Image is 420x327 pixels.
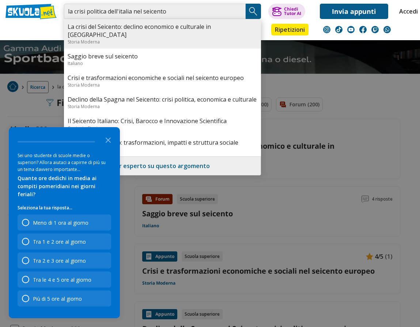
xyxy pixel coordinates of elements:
[33,257,86,264] div: Tra 2 e 3 ore al giorno
[79,162,210,170] a: Trova un tutor esperto su questo argomento
[246,4,261,19] button: Search Button
[18,271,111,288] div: Tra le 4 e 5 ore al giorno
[268,4,305,19] button: ChiediTutor AI
[18,214,111,231] div: Meno di 1 ora al giorno
[68,23,257,39] a: La crisi del Seicento: declino economico e culturale in [GEOGRAPHIC_DATA]
[68,39,257,45] div: Storia Moderna
[271,24,309,35] a: Ripetizioni
[18,290,111,307] div: Più di 5 ore al giorno
[18,252,111,269] div: Tra 2 e 3 ore al giorno
[383,26,391,33] img: WhatsApp
[33,238,86,245] div: Tra 1 e 2 ore al giorno
[248,6,259,17] img: Cerca appunti, riassunti o versioni
[68,147,257,153] div: Storia Moderna
[101,132,116,147] button: Close the survey
[68,52,257,60] a: Saggio breve sul seicento
[68,82,257,88] div: Storia Moderna
[68,117,257,125] a: Il Seicento Italiano: Crisi, Barocco e Innovazione Scientifica
[68,60,257,66] div: Italiano
[18,174,111,198] div: Quante ore dedichi in media ai compiti pomeridiani nei giorni feriali?
[18,152,111,173] div: Sei uno studente di scuole medie o superiori? Allora aiutaci a capirne di più su un tema davvero ...
[62,24,95,37] a: Appunti
[359,26,367,33] img: facebook
[284,7,301,16] div: Chiedi Tutor AI
[68,138,257,147] a: La crisi del Seicento: trasformazioni, impatti e struttura sociale
[68,95,257,103] a: Declino della Spagna nel Seicento: crisi politica, economica e culturale
[347,26,355,33] img: youtube
[335,26,343,33] img: tiktok
[33,276,91,283] div: Tra le 4 e 5 ore al giorno
[18,204,111,212] p: Seleziona la tua risposta...
[320,4,388,19] a: Invia appunti
[371,26,379,33] img: twitch
[64,4,246,19] input: Cerca appunti, riassunti o versioni
[18,233,111,250] div: Tra 1 e 2 ore al giorno
[68,103,257,110] div: Storia Moderna
[323,26,330,33] img: instagram
[68,74,257,82] a: Crisi e trasformazioni economiche e sociali nel seicento europeo
[399,4,415,19] a: Accedi
[33,295,82,302] div: Più di 5 ore al giorno
[9,127,120,318] div: Survey
[68,125,257,131] div: Contesto Storico
[33,219,88,226] div: Meno di 1 ora al giorno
